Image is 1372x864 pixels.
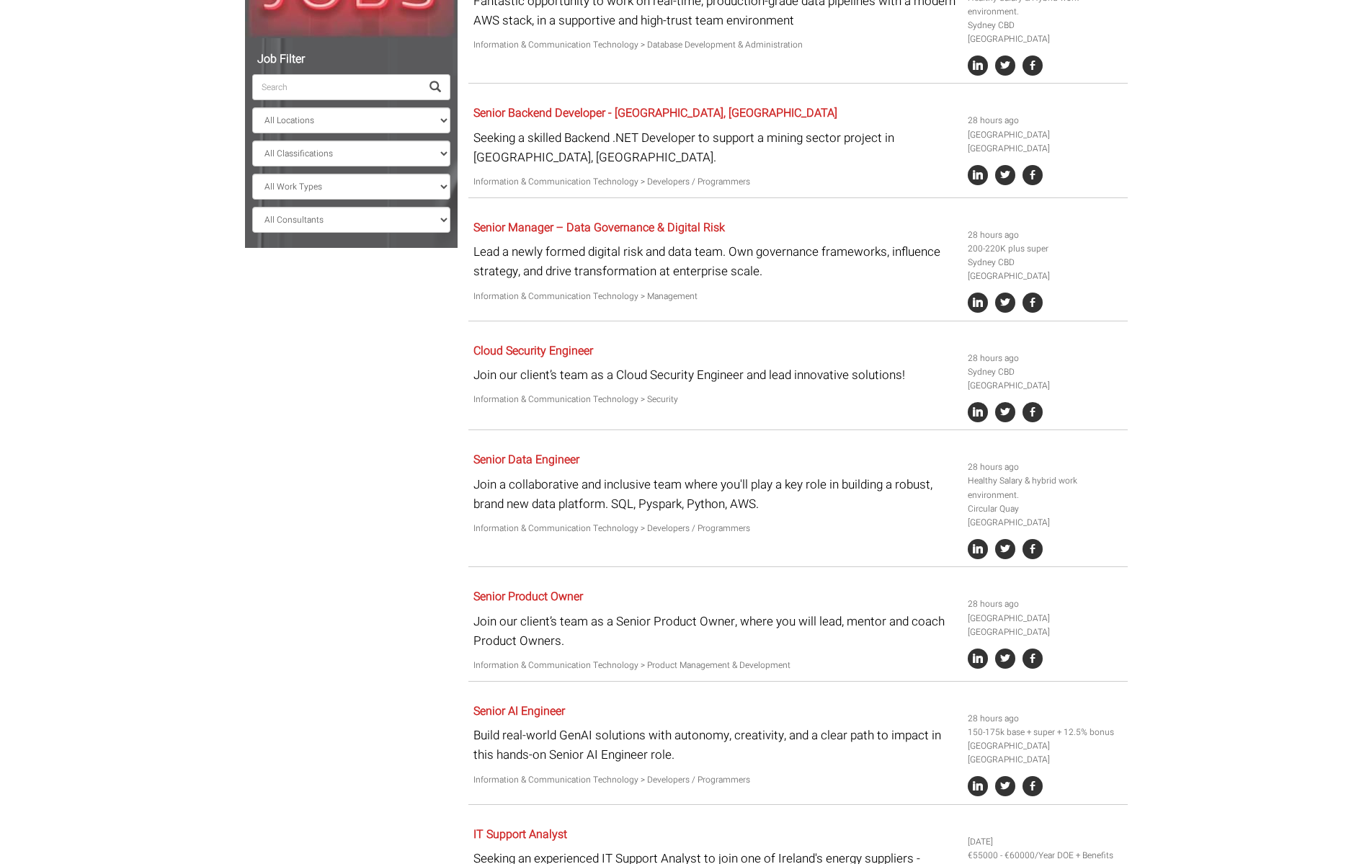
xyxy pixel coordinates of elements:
[473,773,957,787] p: Information & Communication Technology > Developers / Programmers
[473,588,583,605] a: Senior Product Owner
[968,739,1122,767] li: [GEOGRAPHIC_DATA] [GEOGRAPHIC_DATA]
[473,104,837,122] a: Senior Backend Developer - [GEOGRAPHIC_DATA], [GEOGRAPHIC_DATA]
[968,256,1122,283] li: Sydney CBD [GEOGRAPHIC_DATA]
[473,128,957,167] p: Seeking a skilled Backend .NET Developer to support a mining sector project in [GEOGRAPHIC_DATA],...
[968,365,1122,393] li: Sydney CBD [GEOGRAPHIC_DATA]
[473,522,957,535] p: Information & Communication Technology > Developers / Programmers
[968,835,1122,849] li: [DATE]
[968,726,1122,739] li: 150-175k base + super + 12.5% bonus
[473,393,957,406] p: Information & Communication Technology > Security
[968,612,1122,639] li: [GEOGRAPHIC_DATA] [GEOGRAPHIC_DATA]
[968,242,1122,256] li: 200-220K plus super
[473,242,957,281] p: Lead a newly formed digital risk and data team. Own governance frameworks, influence strategy, an...
[968,19,1122,46] li: Sydney CBD [GEOGRAPHIC_DATA]
[968,352,1122,365] li: 28 hours ago
[968,228,1122,242] li: 28 hours ago
[968,502,1122,530] li: Circular Quay [GEOGRAPHIC_DATA]
[968,474,1122,502] li: Healthy Salary & hybrid work environment.
[473,342,593,360] a: Cloud Security Engineer
[968,460,1122,474] li: 28 hours ago
[252,53,450,66] h5: Job Filter
[968,114,1122,128] li: 28 hours ago
[473,38,957,52] p: Information & Communication Technology > Database Development & Administration
[473,451,579,468] a: Senior Data Engineer
[968,128,1122,156] li: [GEOGRAPHIC_DATA] [GEOGRAPHIC_DATA]
[473,475,957,514] p: Join a collaborative and inclusive team where you'll play a key role in building a robust, brand ...
[968,712,1122,726] li: 28 hours ago
[473,612,957,651] p: Join our client’s team as a Senior Product Owner, where you will lead, mentor and coach Product O...
[473,726,957,765] p: Build real-world GenAI solutions with autonomy, creativity, and a clear path to impact in this ha...
[252,74,421,100] input: Search
[473,175,957,189] p: Information & Communication Technology > Developers / Programmers
[473,365,957,385] p: Join our client’s team as a Cloud Security Engineer and lead innovative solutions!
[473,290,957,303] p: Information & Communication Technology > Management
[473,826,567,843] a: IT Support Analyst
[473,659,957,672] p: Information & Communication Technology > Product Management & Development
[473,703,565,720] a: Senior AI Engineer
[968,597,1122,611] li: 28 hours ago
[473,219,725,236] a: Senior Manager – Data Governance & Digital Risk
